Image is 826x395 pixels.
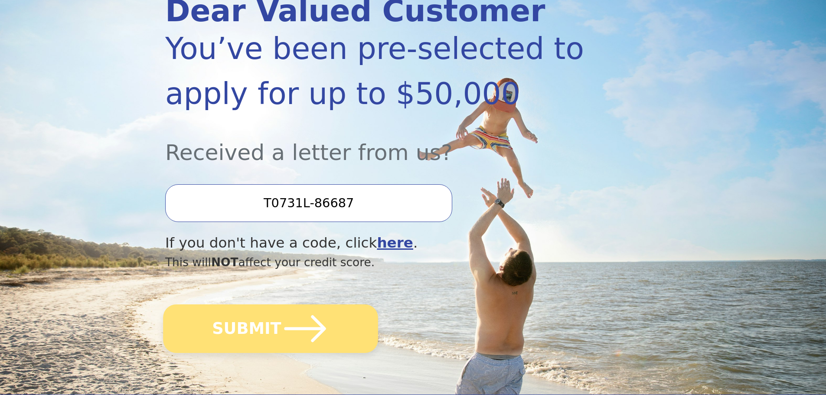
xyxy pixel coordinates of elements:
[165,254,587,271] div: This will affect your credit score.
[377,235,413,251] a: here
[165,184,452,222] input: Enter your Offer Code:
[165,116,587,169] div: Received a letter from us?
[211,255,238,269] span: NOT
[165,232,587,254] div: If you don't have a code, click .
[163,304,378,353] button: SUBMIT
[165,26,587,116] div: You’ve been pre-selected to apply for up to $50,000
